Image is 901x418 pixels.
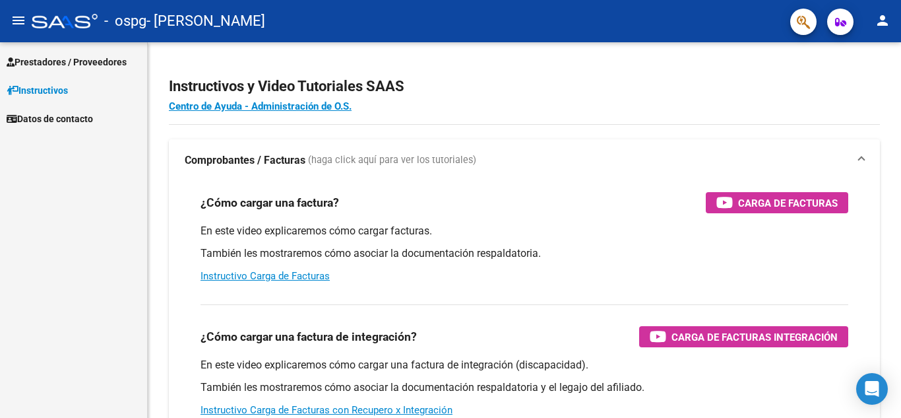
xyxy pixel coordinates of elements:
h2: Instructivos y Video Tutoriales SAAS [169,74,880,99]
p: En este video explicaremos cómo cargar facturas. [201,224,848,238]
span: Instructivos [7,83,68,98]
strong: Comprobantes / Facturas [185,153,305,168]
span: (haga click aquí para ver los tutoriales) [308,153,476,168]
div: Open Intercom Messenger [856,373,888,405]
mat-icon: person [875,13,890,28]
span: Carga de Facturas Integración [671,329,838,345]
mat-expansion-panel-header: Comprobantes / Facturas (haga click aquí para ver los tutoriales) [169,139,880,182]
p: También les mostraremos cómo asociar la documentación respaldatoria y el legajo del afiliado. [201,380,848,395]
h3: ¿Cómo cargar una factura de integración? [201,328,417,346]
a: Centro de Ayuda - Administración de O.S. [169,100,352,112]
button: Carga de Facturas [706,192,848,213]
span: - ospg [104,7,146,36]
p: También les mostraremos cómo asociar la documentación respaldatoria. [201,246,848,261]
span: Datos de contacto [7,112,93,126]
p: En este video explicaremos cómo cargar una factura de integración (discapacidad). [201,358,848,372]
a: Instructivo Carga de Facturas [201,270,330,282]
span: Carga de Facturas [738,195,838,211]
mat-icon: menu [11,13,26,28]
a: Instructivo Carga de Facturas con Recupero x Integración [201,404,452,416]
span: - [PERSON_NAME] [146,7,265,36]
button: Carga de Facturas Integración [639,326,848,347]
span: Prestadores / Proveedores [7,55,127,69]
h3: ¿Cómo cargar una factura? [201,193,339,212]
